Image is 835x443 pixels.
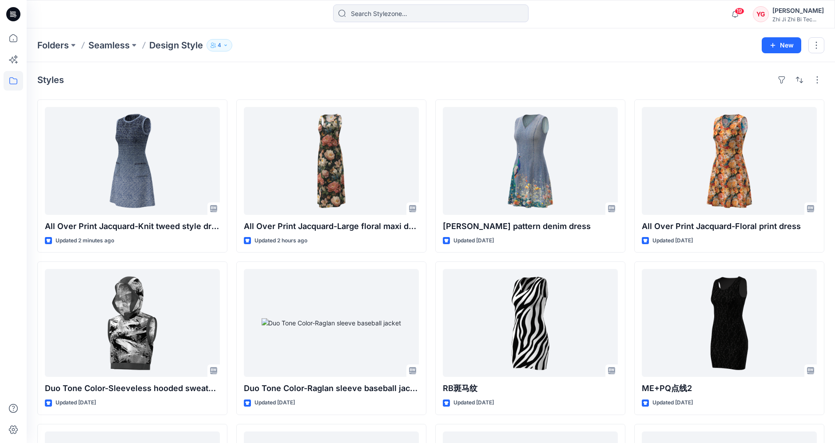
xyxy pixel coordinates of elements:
[642,382,817,395] p: ME+PQ点线2
[443,220,618,233] p: [PERSON_NAME] pattern denim dress
[244,107,419,215] a: All Over Print Jacquard-Large floral maxi dress
[37,75,64,85] h4: Styles
[642,107,817,215] a: All Over Print Jacquard-Floral print dress
[772,16,824,23] div: Zhi Ji Zhi Bi Tec...
[753,6,769,22] div: YG
[45,107,220,215] a: All Over Print Jacquard-Knit tweed style dress
[45,382,220,395] p: Duo Tone Color-Sleeveless hooded sweatshirt
[56,236,114,245] p: Updated 2 minutes ago
[56,398,96,407] p: Updated [DATE]
[333,4,529,22] input: Search Stylezone…
[652,236,693,245] p: Updated [DATE]
[244,382,419,395] p: Duo Tone Color-Raglan sleeve baseball jacket
[207,39,232,51] button: 4
[37,39,69,51] a: Folders
[652,398,693,407] p: Updated [DATE]
[762,37,801,53] button: New
[642,269,817,377] a: ME+PQ点线2
[244,269,419,377] a: Duo Tone Color-Raglan sleeve baseball jacket
[443,107,618,215] a: Denin-Peacock pattern denim dress
[453,236,494,245] p: Updated [DATE]
[443,382,618,395] p: RB斑马纹
[642,220,817,233] p: All Over Print Jacquard-Floral print dress
[88,39,130,51] a: Seamless
[254,236,307,245] p: Updated 2 hours ago
[45,220,220,233] p: All Over Print Jacquard-Knit tweed style dress
[735,8,744,15] span: 19
[453,398,494,407] p: Updated [DATE]
[149,39,203,51] p: Design Style
[254,398,295,407] p: Updated [DATE]
[45,269,220,377] a: Duo Tone Color-Sleeveless hooded sweatshirt
[772,5,824,16] div: [PERSON_NAME]
[218,40,221,50] p: 4
[443,269,618,377] a: RB斑马纹
[244,220,419,233] p: All Over Print Jacquard-Large floral maxi dress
